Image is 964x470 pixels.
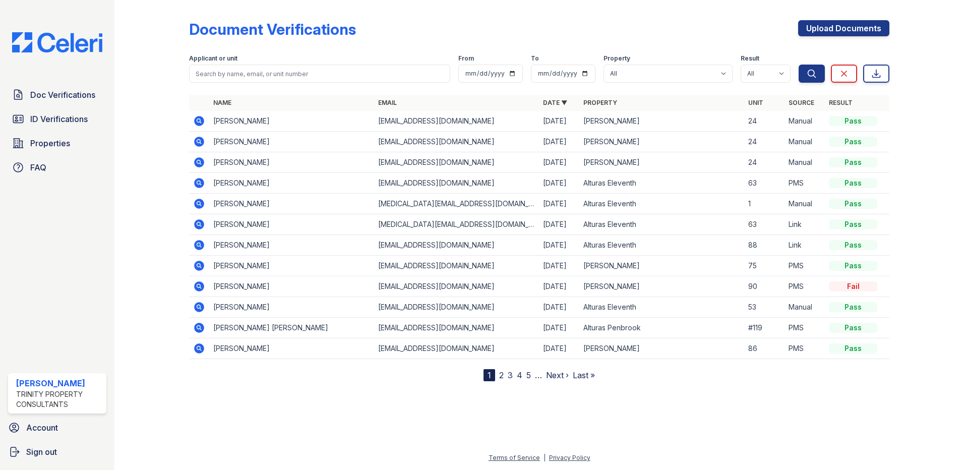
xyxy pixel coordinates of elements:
[544,454,546,461] div: |
[30,113,88,125] span: ID Verifications
[539,152,579,173] td: [DATE]
[579,111,744,132] td: [PERSON_NAME]
[789,99,814,106] a: Source
[374,214,539,235] td: [MEDICAL_DATA][EMAIL_ADDRESS][DOMAIN_NAME]
[8,109,106,129] a: ID Verifications
[209,235,374,256] td: [PERSON_NAME]
[539,132,579,152] td: [DATE]
[209,256,374,276] td: [PERSON_NAME]
[539,338,579,359] td: [DATE]
[374,132,539,152] td: [EMAIL_ADDRESS][DOMAIN_NAME]
[209,194,374,214] td: [PERSON_NAME]
[209,132,374,152] td: [PERSON_NAME]
[741,54,759,63] label: Result
[209,214,374,235] td: [PERSON_NAME]
[539,297,579,318] td: [DATE]
[374,111,539,132] td: [EMAIL_ADDRESS][DOMAIN_NAME]
[748,99,763,106] a: Unit
[209,276,374,297] td: [PERSON_NAME]
[458,54,474,63] label: From
[209,338,374,359] td: [PERSON_NAME]
[378,99,397,106] a: Email
[539,318,579,338] td: [DATE]
[744,276,785,297] td: 90
[8,133,106,153] a: Properties
[374,194,539,214] td: [MEDICAL_DATA][EMAIL_ADDRESS][DOMAIN_NAME]
[539,256,579,276] td: [DATE]
[785,256,825,276] td: PMS
[573,370,595,380] a: Last »
[374,173,539,194] td: [EMAIL_ADDRESS][DOMAIN_NAME]
[539,194,579,214] td: [DATE]
[374,152,539,173] td: [EMAIL_ADDRESS][DOMAIN_NAME]
[744,111,785,132] td: 24
[546,370,569,380] a: Next ›
[16,389,102,409] div: Trinity Property Consultants
[579,276,744,297] td: [PERSON_NAME]
[829,178,877,188] div: Pass
[744,318,785,338] td: #119
[535,369,542,381] span: …
[213,99,231,106] a: Name
[829,302,877,312] div: Pass
[30,161,46,173] span: FAQ
[785,297,825,318] td: Manual
[579,152,744,173] td: [PERSON_NAME]
[829,281,877,291] div: Fail
[189,54,237,63] label: Applicant or unit
[26,446,57,458] span: Sign out
[543,99,567,106] a: Date ▼
[526,370,531,380] a: 5
[26,422,58,434] span: Account
[744,152,785,173] td: 24
[785,152,825,173] td: Manual
[209,297,374,318] td: [PERSON_NAME]
[539,276,579,297] td: [DATE]
[744,194,785,214] td: 1
[785,132,825,152] td: Manual
[579,256,744,276] td: [PERSON_NAME]
[798,20,889,36] a: Upload Documents
[829,116,877,126] div: Pass
[785,173,825,194] td: PMS
[374,276,539,297] td: [EMAIL_ADDRESS][DOMAIN_NAME]
[829,99,853,106] a: Result
[744,256,785,276] td: 75
[604,54,630,63] label: Property
[829,261,877,271] div: Pass
[785,276,825,297] td: PMS
[484,369,495,381] div: 1
[508,370,513,380] a: 3
[489,454,540,461] a: Terms of Service
[829,199,877,209] div: Pass
[4,32,110,52] img: CE_Logo_Blue-a8612792a0a2168367f1c8372b55b34899dd931a85d93a1a3d3e32e68fde9ad4.png
[209,152,374,173] td: [PERSON_NAME]
[744,214,785,235] td: 63
[579,235,744,256] td: Alturas Eleventh
[744,173,785,194] td: 63
[539,235,579,256] td: [DATE]
[579,173,744,194] td: Alturas Eleventh
[829,343,877,354] div: Pass
[531,54,539,63] label: To
[549,454,590,461] a: Privacy Policy
[829,219,877,229] div: Pass
[539,111,579,132] td: [DATE]
[579,318,744,338] td: Alturas Penbrook
[16,377,102,389] div: [PERSON_NAME]
[785,214,825,235] td: Link
[744,297,785,318] td: 53
[829,157,877,167] div: Pass
[579,132,744,152] td: [PERSON_NAME]
[8,157,106,178] a: FAQ
[539,173,579,194] td: [DATE]
[209,173,374,194] td: [PERSON_NAME]
[579,194,744,214] td: Alturas Eleventh
[785,194,825,214] td: Manual
[785,235,825,256] td: Link
[30,137,70,149] span: Properties
[744,132,785,152] td: 24
[4,442,110,462] a: Sign out
[539,214,579,235] td: [DATE]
